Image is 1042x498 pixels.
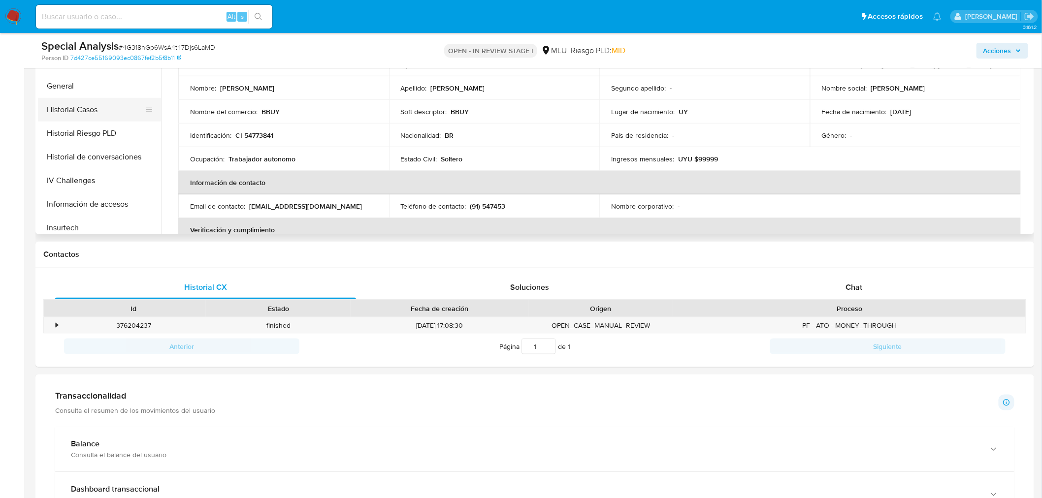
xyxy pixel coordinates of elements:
[178,171,1021,194] th: Información de contacto
[499,339,570,354] span: Página de
[871,84,925,93] p: [PERSON_NAME]
[206,317,351,334] div: finished
[41,54,68,62] b: Person ID
[228,155,295,163] p: Trabajador autonomo
[1023,23,1037,31] span: 3.161.2
[178,218,1021,242] th: Verificación y cumplimiento
[401,107,447,116] p: Soft descriptor :
[528,317,673,334] div: OPEN_CASE_MANUAL_REVIEW
[190,131,231,140] p: Identificación :
[611,60,625,69] p: Sitio :
[401,202,466,211] p: Teléfono de contacto :
[568,342,570,351] span: 1
[983,43,1011,59] span: Acciones
[56,321,58,330] div: •
[70,54,181,62] a: 7d427ce55169093ec0867fef2b5f8b11
[933,12,942,21] a: Notificaciones
[38,145,161,169] button: Historial de conversaciones
[678,202,680,211] p: -
[535,304,666,313] div: Origen
[41,38,119,54] b: Special Analysis
[822,84,867,93] p: Nombre social :
[401,84,427,93] p: Apellido :
[445,131,454,140] p: BR
[213,304,344,313] div: Estado
[228,12,235,21] span: Alt
[1024,11,1035,22] a: Salir
[822,60,878,69] p: Nombre completo :
[190,155,225,163] p: Ocupación :
[679,107,688,116] p: UY
[401,155,437,163] p: Estado Civil :
[629,60,644,69] p: MLU
[38,98,153,122] button: Historial Casos
[571,45,625,56] span: Riesgo PLD:
[611,155,674,163] p: Ingresos mensuales :
[611,84,666,93] p: Segundo apellido :
[444,60,470,69] p: Persona
[38,74,161,98] button: General
[611,202,674,211] p: Nombre corporativo :
[261,107,280,116] p: BBUY
[882,60,992,69] p: [PERSON_NAME] [PERSON_NAME]
[850,131,852,140] p: -
[441,155,463,163] p: Soltero
[248,10,268,24] button: search-icon
[678,155,718,163] p: UYU $99999
[470,202,506,211] p: (91) 547453
[190,84,216,93] p: Nombre :
[235,131,273,140] p: CI 54773841
[401,131,441,140] p: Nacionalidad :
[61,317,206,334] div: 376204237
[680,304,1019,313] div: Proceso
[672,131,674,140] p: -
[401,60,440,69] p: Tipo entidad :
[236,60,271,69] p: 1077418316
[68,304,199,313] div: Id
[451,107,469,116] p: BBUY
[670,84,672,93] p: -
[38,192,161,216] button: Información de accesos
[43,249,1026,259] h1: Contactos
[612,45,625,56] span: MID
[249,202,362,211] p: [EMAIL_ADDRESS][DOMAIN_NAME]
[891,107,912,116] p: [DATE]
[611,131,668,140] p: País de residencia :
[673,317,1026,334] div: PF - ATO - MONEY_THROUGH
[190,60,232,69] p: ID de usuario :
[822,131,847,140] p: Género :
[431,84,485,93] p: [PERSON_NAME]
[868,11,923,22] span: Accesos rápidos
[38,216,161,240] button: Insurtech
[541,45,567,56] div: MLU
[119,42,215,52] span: # 4G318nGp6WsA4t47Djs6LaMD
[511,281,550,293] span: Soluciones
[965,12,1021,21] p: gregorio.negri@mercadolibre.com
[241,12,244,21] span: s
[38,122,161,145] button: Historial Riesgo PLD
[351,317,528,334] div: [DATE] 17:08:30
[358,304,521,313] div: Fecha de creación
[770,339,1006,354] button: Siguiente
[190,202,245,211] p: Email de contacto :
[822,107,887,116] p: Fecha de nacimiento :
[36,10,272,23] input: Buscar usuario o caso...
[846,281,863,293] span: Chat
[977,43,1028,59] button: Acciones
[444,44,537,58] p: OPEN - IN REVIEW STAGE I
[184,281,227,293] span: Historial CX
[38,169,161,192] button: IV Challenges
[611,107,675,116] p: Lugar de nacimiento :
[220,84,274,93] p: [PERSON_NAME]
[64,339,299,354] button: Anterior
[190,107,258,116] p: Nombre del comercio :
